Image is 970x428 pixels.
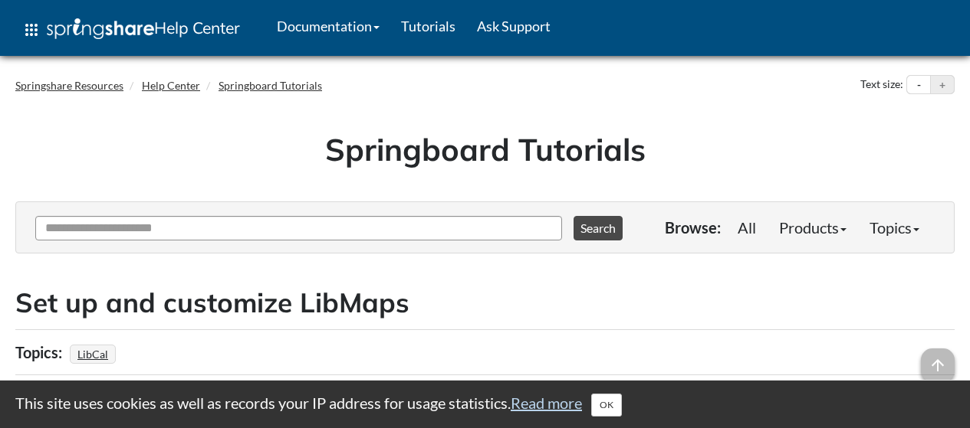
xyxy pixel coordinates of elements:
a: Springboard Tutorials [219,79,322,92]
button: Decrease text size [907,76,930,94]
a: Topics [858,212,931,243]
img: Springshare [47,18,154,39]
button: Search [574,216,623,240]
a: Help Center [142,79,200,92]
h2: Set up and customize LibMaps [15,284,955,322]
h1: Springboard Tutorials [27,128,943,171]
p: Browse: [665,217,721,238]
div: Text size: [857,75,906,95]
a: Read more [511,394,582,412]
a: LibCal [75,343,110,365]
a: Springshare Resources [15,79,123,92]
a: apps Help Center [12,7,251,53]
span: Help Center [154,18,240,38]
div: Topics: [15,338,66,367]
a: Documentation [266,7,390,45]
a: All [726,212,768,243]
button: Close [591,394,622,417]
span: apps [22,21,41,39]
a: Products [768,212,858,243]
span: arrow_upward [921,348,955,382]
a: arrow_upward [921,350,955,368]
a: Ask Support [466,7,561,45]
a: Tutorials [390,7,466,45]
button: Increase text size [931,76,954,94]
